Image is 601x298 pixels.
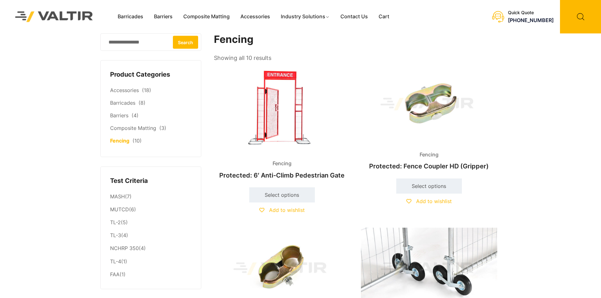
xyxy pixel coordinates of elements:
[110,176,191,186] h4: Test Criteria
[110,232,121,238] a: TL-3
[178,12,235,21] a: Composite Matting
[173,36,198,49] button: Search
[508,17,554,23] a: [PHONE_NUMBER]
[110,229,191,242] li: (4)
[235,12,275,21] a: Accessories
[416,198,452,204] span: Add to wishlist
[214,53,271,63] p: Showing all 10 results
[110,137,129,144] a: Fencing
[110,125,156,131] a: Composite Matting
[110,255,191,268] li: (1)
[110,206,129,213] a: MUTCD
[335,12,373,21] a: Contact Us
[110,190,191,203] li: (7)
[361,63,497,173] a: FencingProtected: Fence Coupler HD (Gripper)
[110,258,121,265] a: TL-4
[110,193,125,200] a: MASH
[110,87,139,93] a: Accessories
[149,12,178,21] a: Barriers
[214,33,498,46] h1: Fencing
[214,168,350,182] h2: Protected: 6′ Anti-Climb Pedestrian Gate
[361,159,497,173] h2: Protected: Fence Coupler HD (Gripper)
[259,207,305,213] a: Add to wishlist
[110,203,191,216] li: (6)
[406,198,452,204] a: Add to wishlist
[110,219,121,225] a: TL-2
[142,87,151,93] span: (18)
[133,137,142,144] span: (10)
[110,268,191,279] li: (1)
[268,159,296,168] span: Fencing
[275,12,335,21] a: Industry Solutions
[7,3,101,30] img: Valtir Rentals
[373,12,395,21] a: Cart
[214,63,350,182] a: FencingProtected: 6′ Anti-Climb Pedestrian Gate
[110,216,191,229] li: (5)
[508,10,554,15] div: Quick Quote
[269,207,305,213] span: Add to wishlist
[396,178,462,194] a: Select options for “Fence Coupler HD (Gripper)”
[249,187,315,202] a: Select options for “6' Anti-Climb Pedestrian Gate”
[110,100,135,106] a: Barricades
[110,112,128,119] a: Barriers
[132,112,138,119] span: (4)
[110,242,191,255] li: (4)
[110,70,191,79] h4: Product Categories
[110,271,120,278] a: FAA
[138,100,145,106] span: (8)
[112,12,149,21] a: Barricades
[110,245,139,251] a: NCHRP 350
[415,150,443,160] span: Fencing
[159,125,166,131] span: (3)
